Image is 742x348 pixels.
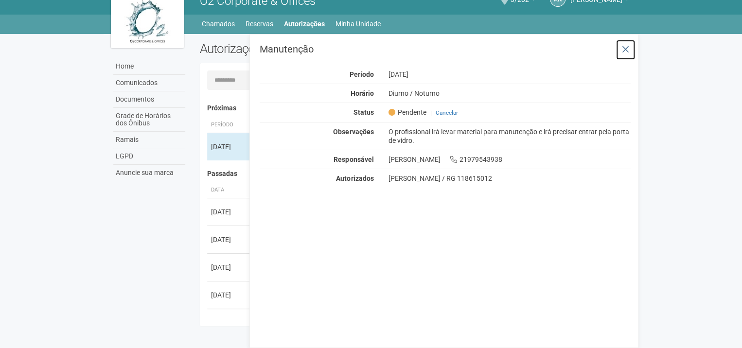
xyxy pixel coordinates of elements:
[113,132,185,148] a: Ramais
[207,117,251,133] th: Período
[260,44,631,54] h3: Manutenção
[388,108,426,117] span: Pendente
[336,17,381,31] a: Minha Unidade
[381,70,638,79] div: [DATE]
[113,58,185,75] a: Home
[381,127,638,145] div: O profissional irá levar material para manutenção e irá precisar entrar pela porta de vidro.
[207,182,251,198] th: Data
[207,104,624,112] h4: Próximas
[430,109,431,116] span: |
[200,41,408,56] h2: Autorizações
[211,142,247,152] div: [DATE]
[113,165,185,181] a: Anuncie sua marca
[211,318,247,328] div: [DATE]
[381,155,638,164] div: [PERSON_NAME] 21979543938
[336,174,373,182] strong: Autorizados
[349,70,373,78] strong: Período
[350,89,373,97] strong: Horário
[113,148,185,165] a: LGPD
[207,170,624,177] h4: Passadas
[211,290,247,300] div: [DATE]
[113,75,185,91] a: Comunicados
[388,174,631,183] div: [PERSON_NAME] / RG 118615012
[435,109,458,116] a: Cancelar
[381,89,638,98] div: Diurno / Noturno
[284,17,325,31] a: Autorizações
[246,17,273,31] a: Reservas
[211,235,247,244] div: [DATE]
[211,262,247,272] div: [DATE]
[353,108,373,116] strong: Status
[333,128,373,136] strong: Observações
[334,156,373,163] strong: Responsável
[113,108,185,132] a: Grade de Horários dos Ônibus
[211,207,247,217] div: [DATE]
[113,91,185,108] a: Documentos
[202,17,235,31] a: Chamados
